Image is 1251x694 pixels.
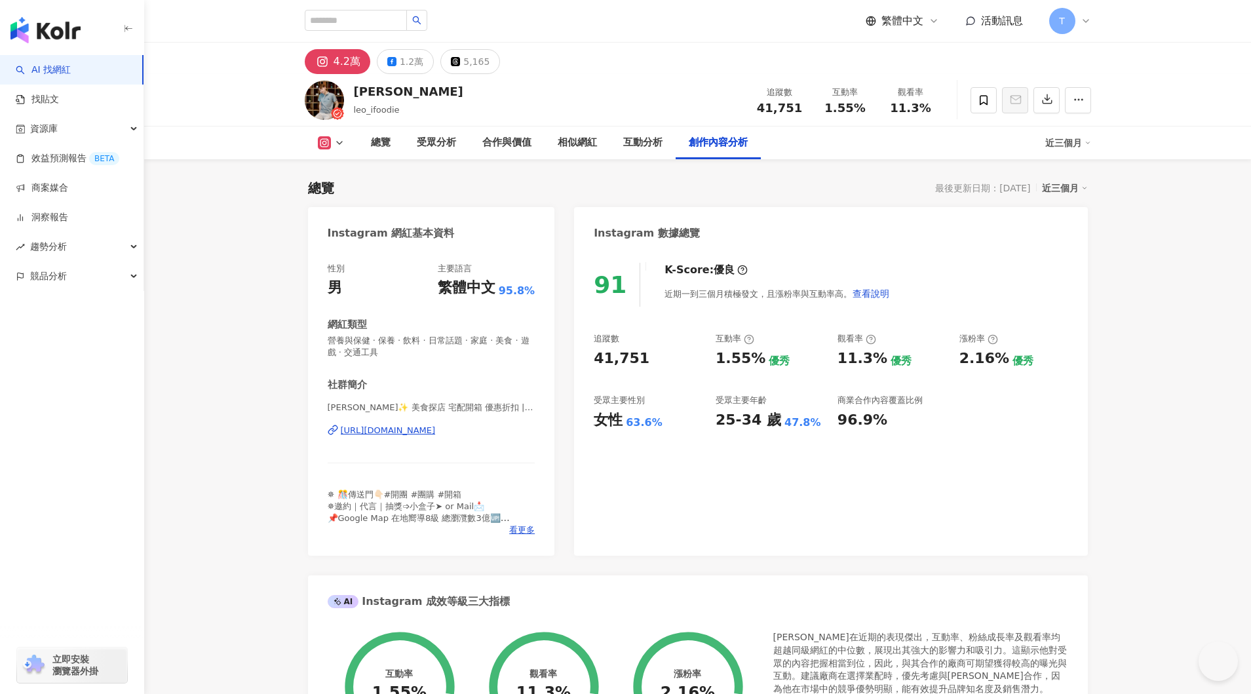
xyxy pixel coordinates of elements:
[689,135,748,151] div: 創作內容分析
[594,271,626,298] div: 91
[400,52,423,71] div: 1.2萬
[664,263,748,277] div: K-Score :
[52,653,98,677] span: 立即安裝 瀏覽器外掛
[837,395,923,406] div: 商業合作內容覆蓋比例
[881,14,923,28] span: 繁體中文
[328,490,510,535] span: ✵ 🎊傳送門👇🏻#開團 #團購 #開箱 ✵邀約｜代言｜抽獎➩小盒子➤ or Mail📩 📌Google Map 在地嚮導8級 總瀏灠數3億🆙 ⬇️質感商品、人氣美食、多款團購好物✨
[529,668,557,679] div: 觀看率
[674,668,701,679] div: 漲粉率
[626,415,663,430] div: 63.6%
[886,86,936,99] div: 觀看率
[594,333,619,345] div: 追蹤數
[769,354,790,368] div: 優秀
[499,284,535,298] span: 95.8%
[463,52,490,71] div: 5,165
[328,378,367,392] div: 社群簡介
[305,49,370,74] button: 4.2萬
[30,232,67,261] span: 趨勢分析
[438,263,472,275] div: 主要語言
[438,278,495,298] div: 繁體中文
[1199,642,1238,681] iframe: Help Scout Beacon - Open
[16,182,68,195] a: 商案媒合
[757,101,802,115] span: 41,751
[509,524,535,536] span: 看更多
[16,242,25,252] span: rise
[784,415,821,430] div: 47.8%
[594,349,649,369] div: 41,751
[1012,354,1033,368] div: 優秀
[354,83,463,100] div: [PERSON_NAME]
[328,263,345,275] div: 性別
[837,349,887,369] div: 11.3%
[377,49,434,74] button: 1.2萬
[482,135,531,151] div: 合作與價值
[30,261,67,291] span: 競品分析
[334,52,360,71] div: 4.2萬
[308,179,334,197] div: 總覽
[891,354,912,368] div: 優秀
[714,263,735,277] div: 優良
[305,81,344,120] img: KOL Avatar
[716,395,767,406] div: 受眾主要年齡
[328,278,342,298] div: 男
[623,135,663,151] div: 互動分析
[959,349,1009,369] div: 2.16%
[935,183,1030,193] div: 最後更新日期：[DATE]
[16,64,71,77] a: searchAI 找網紅
[837,410,887,431] div: 96.9%
[558,135,597,151] div: 相似網紅
[16,211,68,224] a: 洞察報告
[853,288,889,299] span: 查看說明
[440,49,500,74] button: 5,165
[328,226,455,241] div: Instagram 網紅基本資料
[890,102,931,115] span: 11.3%
[354,105,400,115] span: leo_ifoodie
[981,14,1023,27] span: 活動訊息
[594,395,645,406] div: 受眾主要性別
[837,333,876,345] div: 觀看率
[1045,132,1091,153] div: 近三個月
[16,93,59,106] a: 找貼文
[17,647,127,683] a: chrome extension立即安裝 瀏覽器外掛
[371,135,391,151] div: 總覽
[594,226,700,241] div: Instagram 數據總覽
[824,102,865,115] span: 1.55%
[16,152,119,165] a: 效益預測報告BETA
[30,114,58,144] span: 資源庫
[1059,14,1065,28] span: T
[664,280,890,307] div: 近期一到三個月積極發文，且漲粉率與互動率高。
[716,333,754,345] div: 互動率
[412,16,421,25] span: search
[716,349,765,369] div: 1.55%
[328,595,359,608] div: AI
[755,86,805,99] div: 追蹤數
[716,410,781,431] div: 25-34 歲
[385,668,413,679] div: 互動率
[21,655,47,676] img: chrome extension
[328,335,535,358] span: 營養與保健 · 保養 · 飲料 · 日常話題 · 家庭 · 美食 · 遊戲 · 交通工具
[341,425,436,436] div: [URL][DOMAIN_NAME]
[328,402,535,414] span: [PERSON_NAME]✨ 美食探店 宅配開箱 優惠折扣 | leo_ifoodie
[328,425,535,436] a: [URL][DOMAIN_NAME]
[1042,180,1088,197] div: 近三個月
[820,86,870,99] div: 互動率
[328,594,510,609] div: Instagram 成效等級三大指標
[594,410,623,431] div: 女性
[852,280,890,307] button: 查看說明
[10,17,81,43] img: logo
[417,135,456,151] div: 受眾分析
[959,333,998,345] div: 漲粉率
[328,318,367,332] div: 網紅類型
